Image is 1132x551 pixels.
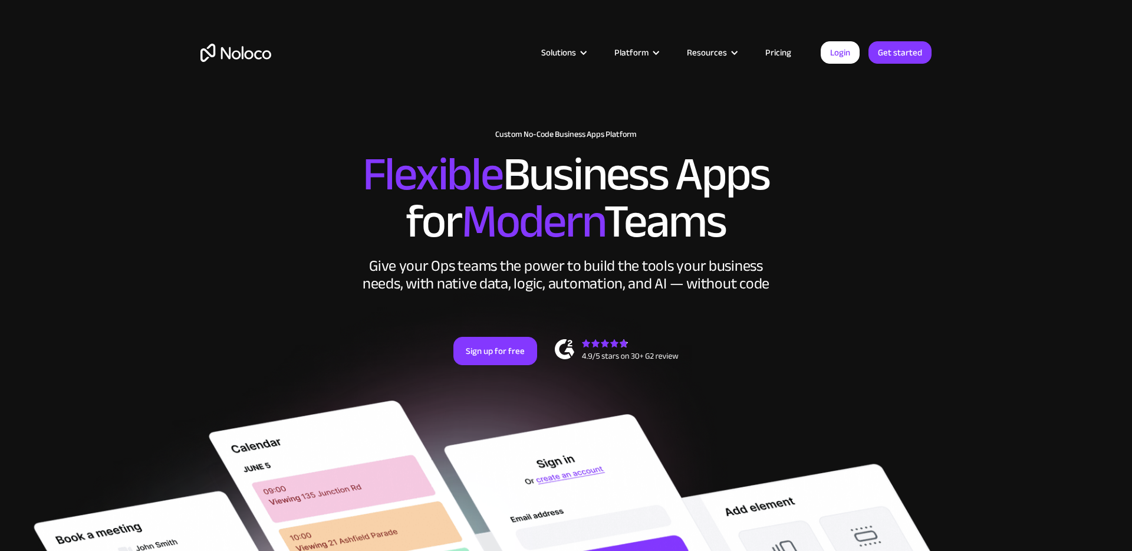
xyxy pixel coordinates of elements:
[672,45,751,60] div: Resources
[868,41,932,64] a: Get started
[200,44,271,62] a: home
[614,45,649,60] div: Platform
[360,257,772,293] div: Give your Ops teams the power to build the tools your business needs, with native data, logic, au...
[462,178,604,265] span: Modern
[200,151,932,245] h2: Business Apps for Teams
[526,45,600,60] div: Solutions
[200,130,932,139] h1: Custom No-Code Business Apps Platform
[751,45,806,60] a: Pricing
[821,41,860,64] a: Login
[687,45,727,60] div: Resources
[600,45,672,60] div: Platform
[541,45,576,60] div: Solutions
[363,130,503,218] span: Flexible
[453,337,537,365] a: Sign up for free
